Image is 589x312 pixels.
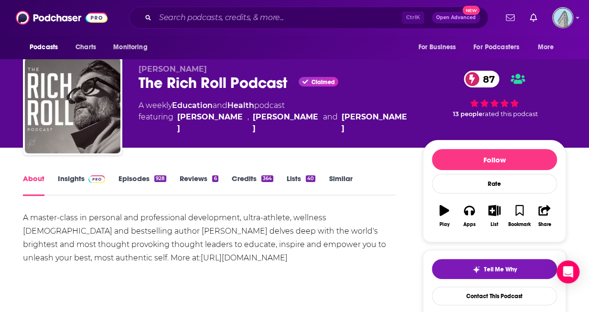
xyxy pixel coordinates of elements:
span: For Podcasters [473,41,519,54]
button: tell me why sparkleTell Me Why [432,259,557,279]
span: [PERSON_NAME] [139,65,207,74]
div: Share [538,222,551,227]
a: Education [172,101,213,110]
div: 928 [154,175,166,182]
span: rated this podcast [482,110,538,118]
div: 87 13 peoplerated this podcast [423,65,566,124]
div: Search podcasts, credits, & more... [129,7,488,29]
button: open menu [531,38,566,56]
div: List [491,222,498,227]
div: 364 [261,175,273,182]
a: InsightsPodchaser Pro [58,174,105,196]
div: Rate [432,174,557,194]
span: , [247,111,249,134]
a: Charts [69,38,102,56]
span: Claimed [311,80,334,85]
button: Bookmark [507,199,532,233]
button: Show profile menu [552,7,573,28]
a: Similar [329,174,352,196]
button: open menu [23,38,70,56]
span: 13 people [453,110,482,118]
div: Bookmark [508,222,531,227]
a: Dr. Lisa Damour [341,111,407,134]
span: Monitoring [113,41,147,54]
span: Open Advanced [436,15,476,20]
a: Rich Roll [177,111,244,134]
button: Share [532,199,557,233]
div: Apps [463,222,476,227]
button: open menu [467,38,533,56]
span: Ctrl K [402,11,424,24]
button: open menu [411,38,468,56]
img: The Rich Roll Podcast [25,58,120,153]
span: and [213,101,227,110]
div: Play [439,222,450,227]
a: Health [227,101,254,110]
a: Contact This Podcast [432,287,557,305]
span: New [462,6,480,15]
span: and [322,111,337,134]
button: open menu [107,38,160,56]
span: 87 [473,71,500,87]
input: Search podcasts, credits, & more... [155,10,402,25]
button: Apps [457,199,482,233]
span: Charts [75,41,96,54]
img: tell me why sparkle [472,266,480,273]
a: Credits364 [232,174,273,196]
img: Podchaser Pro [88,175,105,183]
div: 6 [212,175,218,182]
div: Open Intercom Messenger [557,260,579,283]
span: Logged in as FlatironBooks [552,7,573,28]
a: About [23,174,44,196]
img: Podchaser - Follow, Share and Rate Podcasts [16,9,107,27]
a: Lists40 [287,174,315,196]
div: 40 [306,175,315,182]
a: Episodes928 [118,174,166,196]
a: Show notifications dropdown [502,10,518,26]
div: A master-class in personal and professional development, ultra-athlete, wellness [DEMOGRAPHIC_DAT... [23,211,396,265]
a: 87 [464,71,500,87]
img: User Profile [552,7,573,28]
span: More [538,41,554,54]
span: For Business [418,41,456,54]
span: Tell Me Why [484,266,517,273]
button: Follow [432,149,557,170]
div: A weekly podcast [139,100,407,134]
button: Play [432,199,457,233]
button: Open AdvancedNew [432,12,480,23]
span: featuring [139,111,407,134]
a: Show notifications dropdown [526,10,541,26]
a: Reviews6 [180,174,218,196]
span: Podcasts [30,41,58,54]
a: [URL][DOMAIN_NAME] [201,253,288,262]
a: Adam Skolnick [253,111,319,134]
button: List [482,199,507,233]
